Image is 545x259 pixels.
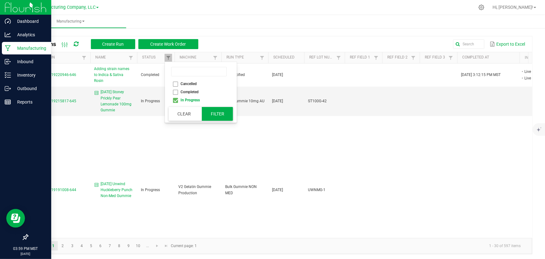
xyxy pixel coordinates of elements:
[102,42,124,47] span: Create Run
[5,32,11,38] inline-svg: Analytics
[5,45,11,51] inline-svg: Manufacturing
[272,188,283,192] span: [DATE]
[80,54,88,62] a: Filter
[101,181,133,199] span: [DATE] Unwind Huckleberry Punch Non-Med Gummie
[272,73,283,77] span: [DATE]
[127,54,135,62] a: Filter
[425,55,447,60] a: Ref Field 3Sortable
[155,243,160,248] span: Go to the next page
[226,55,258,60] a: Run TypeSortable
[15,19,126,24] span: Manufacturing
[308,188,325,192] span: UWNMG-1
[201,241,526,251] kendo-pager-info: 1 - 30 of 597 items
[32,39,203,49] div: All Runs
[105,241,114,251] a: Page 7
[11,58,48,65] p: Inbound
[141,73,159,77] span: Completed
[372,54,380,62] a: Filter
[32,188,76,192] span: MP-20250919191008-644
[5,18,11,24] inline-svg: Dashboard
[151,42,186,47] span: Create Work Order
[5,58,11,65] inline-svg: Inbound
[58,241,67,251] a: Page 2
[308,99,327,103] span: ST100G-42
[180,55,211,60] a: MachineSortable
[272,99,283,103] span: [DATE]
[461,73,501,77] span: [DATE] 3:12:15 PM MST
[335,54,342,62] a: Filter
[211,54,219,62] a: Filter
[453,39,484,49] input: Search
[94,66,133,84] span: Adding strain names to Indica & Sativa Rosin
[273,55,302,60] a: ScheduledSortable
[11,44,48,52] p: Manufacturing
[115,241,124,251] a: Page 8
[95,55,127,60] a: NameSortable
[141,188,160,192] span: In Progress
[11,31,48,38] p: Analytics
[91,39,135,49] button: Create Run
[225,185,257,195] span: Bulk Gummie NON MED
[15,15,126,28] a: Manufacturing
[258,54,266,62] a: Filter
[225,99,265,103] span: Bulk Gummie 10mg AU
[309,55,334,60] a: Ref Lot NumberSortable
[478,4,485,10] div: Manage settings
[134,241,143,251] a: Page 10
[29,5,96,10] span: BB Manufacturing Company, LLC
[28,238,532,254] kendo-pager: Current page: 1
[462,55,517,60] a: Completed AtSortable
[202,107,233,121] button: Filter
[11,71,48,79] p: Inventory
[153,241,162,251] a: Go to the next page
[164,243,169,248] span: Go to the last page
[138,39,198,49] button: Create Work Order
[101,89,133,113] span: [DATE] Stoney Prickly Pear Lemonade 100mg Gummie
[124,241,133,251] a: Page 9
[32,55,80,60] a: ExtractionSortable
[169,107,200,121] button: Clear
[143,241,152,251] a: Page 11
[68,241,77,251] a: Page 3
[493,5,533,10] span: Hi, [PERSON_NAME]!
[6,209,25,228] iframe: Resource center
[3,251,48,256] p: [DATE]
[3,246,48,251] p: 03:59 PM MST
[5,99,11,105] inline-svg: Reports
[142,55,164,60] a: StatusSortable
[350,55,372,60] a: Ref Field 1Sortable
[141,99,160,103] span: In Progress
[87,241,96,251] a: Page 5
[32,73,76,77] span: MP-20250919220946-646
[77,241,86,251] a: Page 4
[11,98,48,106] p: Reports
[162,241,171,251] a: Go to the last page
[11,18,48,25] p: Dashboard
[410,54,417,62] a: Filter
[32,99,76,103] span: MP-20250919215817-645
[5,72,11,78] inline-svg: Inventory
[447,54,455,62] a: Filter
[165,54,172,62] a: Filter
[96,241,105,251] a: Page 6
[5,85,11,92] inline-svg: Outbound
[488,39,527,49] button: Export to Excel
[49,241,58,251] a: Page 1
[387,55,409,60] a: Ref Field 2Sortable
[11,85,48,92] p: Outbound
[178,185,211,195] span: V2 Gelatin Gummie Production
